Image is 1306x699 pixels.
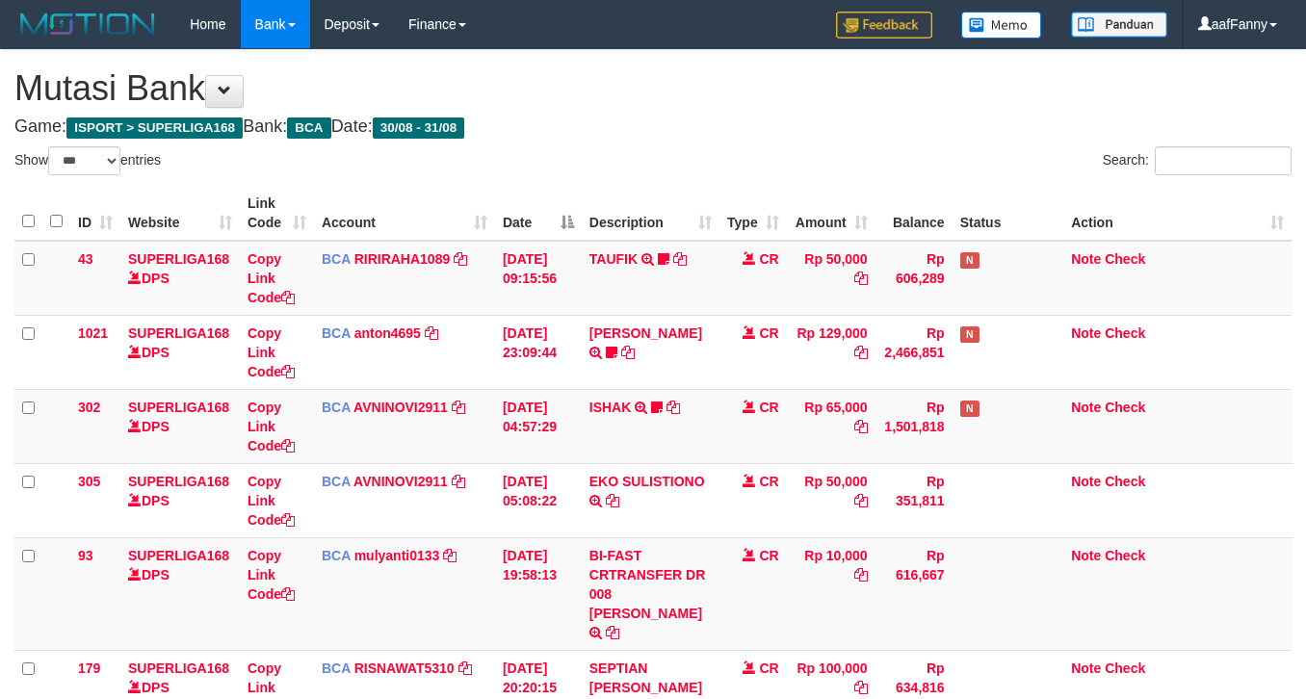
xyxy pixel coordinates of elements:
td: DPS [120,537,240,650]
a: ISHAK [589,400,632,415]
a: Copy Link Code [248,325,295,379]
a: Note [1071,400,1101,415]
th: Description: activate to sort column ascending [582,186,719,241]
td: [DATE] 19:58:13 [495,537,582,650]
td: Rp 10,000 [787,537,875,650]
a: Copy RISNAWAT5310 to clipboard [458,660,472,676]
th: Link Code: activate to sort column ascending [240,186,314,241]
span: BCA [322,251,351,267]
span: BCA [322,548,351,563]
th: Account: activate to sort column ascending [314,186,495,241]
a: Check [1105,660,1145,676]
td: DPS [120,241,240,316]
a: Copy SRI BASUKI to clipboard [621,345,635,360]
a: Check [1105,474,1145,489]
a: Copy BI-FAST CRTRANSFER DR 008 YERIK ELO BERNADUS to clipboard [606,625,619,640]
span: CR [759,251,778,267]
a: Note [1071,251,1101,267]
a: RISNAWAT5310 [354,660,455,676]
a: Copy Rp 100,000 to clipboard [854,680,868,695]
th: Amount: activate to sort column ascending [787,186,875,241]
a: Copy Link Code [248,474,295,528]
a: Check [1105,325,1145,341]
a: SUPERLIGA168 [128,548,229,563]
a: EKO SULISTIONO [589,474,705,489]
span: CR [759,660,778,676]
th: Website: activate to sort column ascending [120,186,240,241]
span: 179 [78,660,100,676]
span: Has Note [960,326,979,343]
img: panduan.png [1071,12,1167,38]
a: Copy Rp 50,000 to clipboard [854,493,868,508]
a: TAUFIK [589,251,638,267]
a: RIRIRAHA1089 [354,251,451,267]
a: anton4695 [354,325,421,341]
span: BCA [322,400,351,415]
span: BCA [322,474,351,489]
select: Showentries [48,146,120,175]
a: Copy Link Code [248,548,295,602]
th: Balance [875,186,953,241]
td: Rp 1,501,818 [875,389,953,463]
a: Copy anton4695 to clipboard [425,325,438,341]
a: AVNINOVI2911 [353,474,448,489]
a: Note [1071,474,1101,489]
span: BCA [322,325,351,341]
a: Copy ISHAK to clipboard [666,400,680,415]
td: [DATE] 05:08:22 [495,463,582,537]
a: Check [1105,400,1145,415]
a: Check [1105,548,1145,563]
a: Copy RIRIRAHA1089 to clipboard [454,251,467,267]
img: Button%20Memo.svg [961,12,1042,39]
td: DPS [120,463,240,537]
a: SUPERLIGA168 [128,660,229,676]
a: Copy Rp 10,000 to clipboard [854,567,868,582]
span: ISPORT > SUPERLIGA168 [66,117,243,139]
th: Status [953,186,1064,241]
td: [DATE] 23:09:44 [495,315,582,389]
label: Search: [1103,146,1292,175]
a: Copy TAUFIK to clipboard [673,251,687,267]
td: Rp 351,811 [875,463,953,537]
input: Search: [1155,146,1292,175]
img: MOTION_logo.png [14,10,161,39]
td: DPS [120,389,240,463]
span: 305 [78,474,100,489]
a: AVNINOVI2911 [353,400,448,415]
span: 30/08 - 31/08 [373,117,465,139]
label: Show entries [14,146,161,175]
h4: Game: Bank: Date: [14,117,1292,137]
a: Copy AVNINOVI2911 to clipboard [452,400,465,415]
th: ID: activate to sort column ascending [70,186,120,241]
td: Rp 2,466,851 [875,315,953,389]
span: 93 [78,548,93,563]
a: SEPTIAN [PERSON_NAME] [589,660,702,695]
span: 1021 [78,325,108,341]
span: CR [759,400,778,415]
td: Rp 129,000 [787,315,875,389]
td: [DATE] 04:57:29 [495,389,582,463]
a: SUPERLIGA168 [128,251,229,267]
a: Note [1071,660,1101,676]
span: CR [759,548,778,563]
span: 302 [78,400,100,415]
td: Rp 65,000 [787,389,875,463]
span: Has Note [960,401,979,417]
a: Copy AVNINOVI2911 to clipboard [452,474,465,489]
td: Rp 50,000 [787,241,875,316]
span: BCA [322,660,351,676]
a: SUPERLIGA168 [128,400,229,415]
h1: Mutasi Bank [14,69,1292,108]
span: Has Note [960,252,979,269]
a: Copy mulyanti0133 to clipboard [443,548,457,563]
a: Note [1071,548,1101,563]
a: Copy Link Code [248,251,295,305]
a: [PERSON_NAME] [589,325,702,341]
span: CR [759,474,778,489]
a: Note [1071,325,1101,341]
td: [DATE] 09:15:56 [495,241,582,316]
th: Action: activate to sort column ascending [1063,186,1292,241]
span: CR [759,325,778,341]
a: SUPERLIGA168 [128,325,229,341]
th: Type: activate to sort column ascending [719,186,787,241]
